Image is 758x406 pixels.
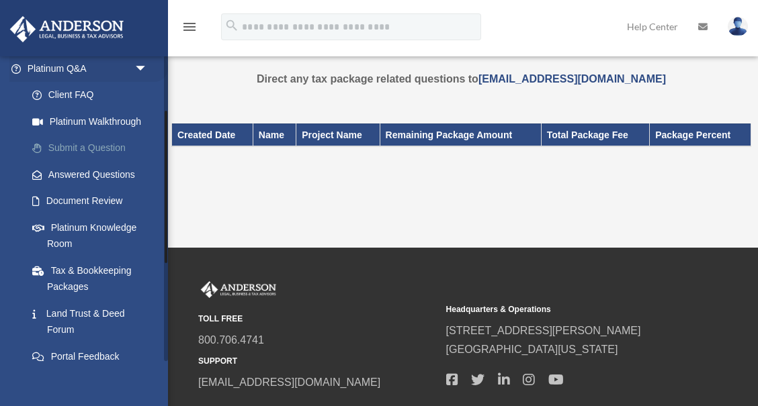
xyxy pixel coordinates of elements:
th: Total Package Fee [541,123,649,146]
a: Submit a Question [19,135,168,162]
a: 800.706.4741 [198,334,264,346]
strong: Direct any tax package related questions to [257,73,666,85]
small: SUPPORT [198,354,437,368]
a: Platinum Walkthrough [19,108,168,135]
img: User Pic [728,17,748,36]
a: Portal Feedback [19,343,168,370]
th: Package Percent [650,123,751,146]
a: [GEOGRAPHIC_DATA][US_STATE] [446,344,618,355]
a: [EMAIL_ADDRESS][DOMAIN_NAME] [198,376,380,388]
span: arrow_drop_down [134,55,161,83]
a: Answered Questions [19,161,168,188]
th: Remaining Package Amount [380,123,541,146]
a: Land Trust & Deed Forum [19,300,168,343]
small: Headquarters & Operations [446,303,685,317]
th: Created Date [172,123,253,146]
a: Document Review [19,188,168,215]
a: Tax & Bookkeeping Packages [19,257,161,300]
a: Platinum Knowledge Room [19,214,168,257]
a: menu [181,23,198,35]
i: search [224,18,239,33]
a: Client FAQ [19,82,168,109]
a: [EMAIL_ADDRESS][DOMAIN_NAME] [478,73,666,85]
a: [STREET_ADDRESS][PERSON_NAME] [446,325,641,336]
small: TOLL FREE [198,312,437,326]
th: Name [253,123,296,146]
i: menu [181,19,198,35]
img: Anderson Advisors Platinum Portal [198,281,279,299]
th: Project Name [296,123,380,146]
img: Anderson Advisors Platinum Portal [6,16,128,42]
a: Platinum Q&Aarrow_drop_down [9,55,168,82]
